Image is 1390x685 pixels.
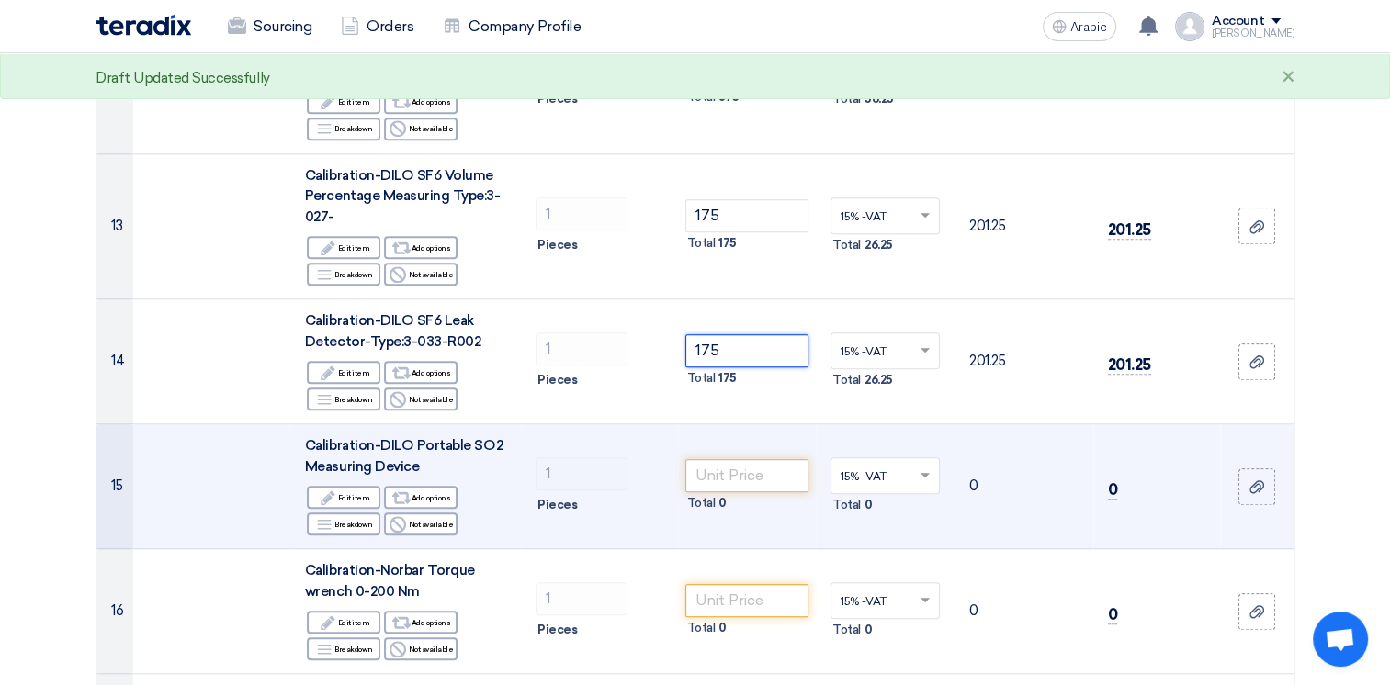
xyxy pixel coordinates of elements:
[96,299,133,424] td: 14
[687,619,716,637] span: Total
[1108,220,1151,239] font: 201.25
[1212,28,1294,39] div: [PERSON_NAME]
[412,241,451,255] font: Add options
[865,621,873,639] span: 0
[685,334,809,367] input: Unit Price
[96,68,270,89] div: Draft Updated Successfully
[955,299,1093,424] td: 201.25
[338,615,370,630] font: Edit item
[1175,12,1204,41] img: profile_test.png
[338,241,370,255] font: Edit item
[536,582,627,615] input: RFQ_STEP1.ITEMS.2.AMOUNT_TITLE
[334,392,373,407] font: Breakdown
[305,167,501,225] span: Calibration-DILO SF6 Volume Percentage Measuring Type:3-027-
[213,6,326,47] a: Sourcing
[326,6,428,47] a: Orders
[536,457,627,490] input: RFQ_STEP1.ITEMS.2.AMOUNT_TITLE
[305,312,480,350] span: Calibration-DILO SF6 Leak Detector-Type:3-033-R002
[408,392,453,407] font: Not available
[412,615,451,630] font: Add options
[536,197,627,230] input: RFQ_STEP1.ITEMS.2.AMOUNT_TITLE
[718,369,737,387] span: 175
[685,199,809,232] input: Unit Price
[1313,612,1368,667] div: Open chat
[96,549,133,674] td: 16
[537,236,577,254] span: Pieces
[718,494,727,512] span: 0
[865,496,873,514] span: 0
[408,121,453,136] font: Not available
[685,459,809,492] input: Unit Price
[412,490,451,505] font: Add options
[832,496,861,514] span: Total
[334,121,373,136] font: Breakdown
[687,234,716,253] span: Total
[338,95,370,109] font: Edit item
[832,236,861,254] span: Total
[832,621,861,639] span: Total
[96,153,133,299] td: 13
[338,365,370,380] font: Edit item
[537,371,577,389] span: Pieces
[685,584,809,617] input: Unit Price
[408,517,453,532] font: Not available
[96,424,133,549] td: 15
[1043,12,1116,41] button: Arabic
[1108,605,1118,623] font: 0
[367,16,413,38] font: Orders
[865,371,893,389] span: 26.25
[1108,355,1151,374] font: 201.25
[1108,480,1118,499] font: 0
[254,16,311,38] font: Sourcing
[955,153,1093,299] td: 201.25
[334,642,373,657] font: Breakdown
[718,619,727,637] span: 0
[831,197,940,234] ng-select: VAT
[305,437,503,475] span: Calibration-DILO Portable SO2 Measuring Device
[1281,67,1294,89] div: ×
[955,424,1093,549] td: 0
[537,621,577,639] span: Pieces
[831,457,940,494] ng-select: VAT
[305,562,475,600] span: Calibration-Norbar Torque wrench 0-200 Nm
[955,549,1093,674] td: 0
[687,369,716,387] span: Total
[412,365,451,380] font: Add options
[865,236,893,254] span: 26.25
[408,642,453,657] font: Not available
[408,267,453,282] font: Not available
[831,582,940,619] ng-select: VAT
[469,16,581,38] font: Company Profile
[536,332,627,365] input: RFQ_STEP1.ITEMS.2.AMOUNT_TITLE
[537,496,577,514] span: Pieces
[334,267,373,282] font: Breakdown
[1070,21,1107,34] span: Arabic
[831,332,940,369] ng-select: VAT
[96,15,191,36] img: Teradix logo
[412,95,451,109] font: Add options
[832,371,861,389] span: Total
[718,234,737,253] span: 175
[1212,14,1264,29] div: Account
[334,517,373,532] font: Breakdown
[338,490,370,505] font: Edit item
[687,494,716,512] span: Total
